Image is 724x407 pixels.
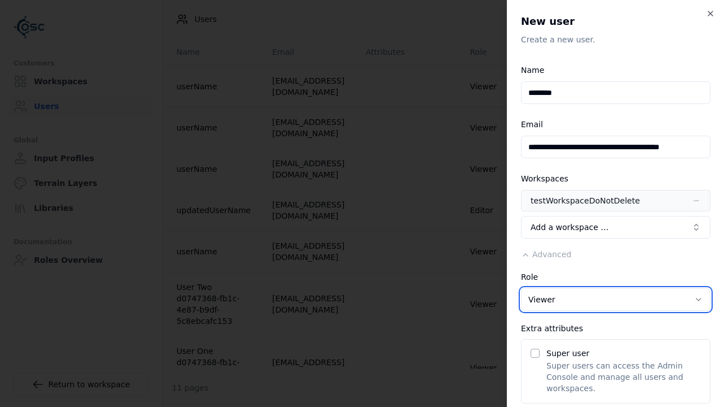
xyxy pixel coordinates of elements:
label: Role [521,272,538,282]
label: Name [521,66,544,75]
button: Advanced [521,249,571,260]
span: Advanced [532,250,571,259]
p: Super users can access the Admin Console and manage all users and workspaces. [546,360,701,394]
label: Email [521,120,543,129]
h2: New user [521,14,710,29]
label: Super user [546,349,589,358]
p: Create a new user. [521,34,710,45]
label: Workspaces [521,174,568,183]
span: Add a workspace … [531,222,609,233]
div: Extra attributes [521,324,710,332]
div: testWorkspaceDoNotDelete [531,195,640,206]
